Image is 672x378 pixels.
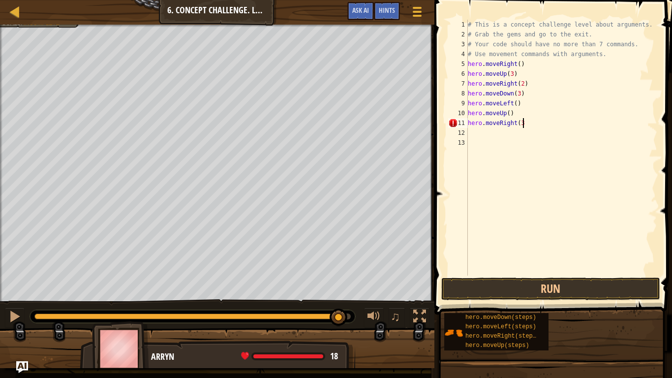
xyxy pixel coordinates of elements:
img: thang_avatar_frame.png [92,321,149,376]
div: health: 18 / 18 [241,352,338,361]
button: Adjust volume [364,308,384,328]
img: portrait.png [444,323,463,342]
button: Ctrl + P: Pause [5,308,25,328]
button: Run [441,278,660,300]
button: Ask AI [347,2,374,20]
div: 9 [448,98,468,108]
div: 1 [448,20,468,30]
button: Toggle fullscreen [410,308,429,328]
span: hero.moveUp(steps) [465,342,529,349]
div: 10 [448,108,468,118]
span: hero.moveDown(steps) [465,314,536,321]
div: 3 [448,39,468,49]
span: Ask AI [352,5,369,15]
span: ♫ [391,309,400,324]
div: Arryn [151,350,345,363]
div: 2 [448,30,468,39]
div: 5 [448,59,468,69]
div: 8 [448,89,468,98]
div: 13 [448,138,468,148]
div: 4 [448,49,468,59]
div: 6 [448,69,468,79]
div: 12 [448,128,468,138]
span: hero.moveRight(steps) [465,333,540,340]
button: Ask AI [16,361,28,373]
div: 7 [448,79,468,89]
button: ♫ [389,308,405,328]
span: hero.moveLeft(steps) [465,323,536,330]
span: 18 [330,350,338,362]
button: Show game menu [405,2,429,25]
span: Hints [379,5,395,15]
div: 11 [448,118,468,128]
